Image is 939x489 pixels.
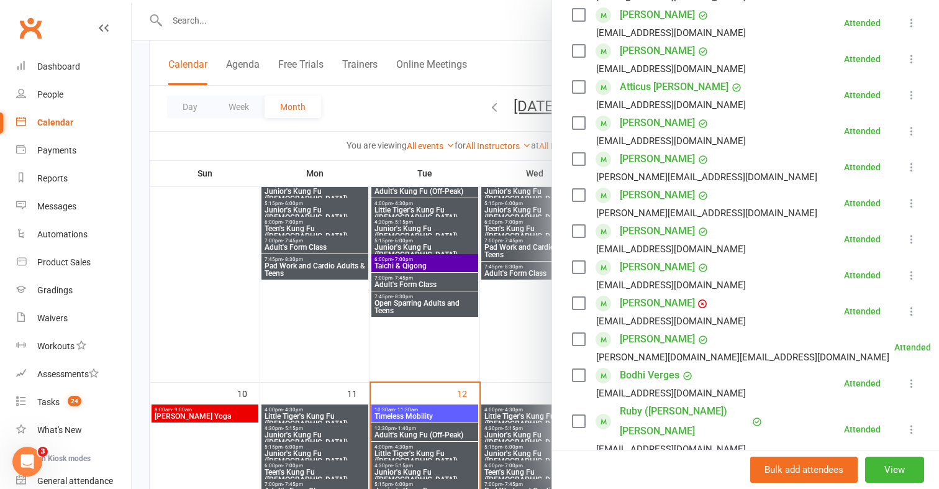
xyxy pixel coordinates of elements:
a: Assessments [16,360,131,388]
div: [EMAIL_ADDRESS][DOMAIN_NAME] [596,385,746,401]
div: Tasks [37,397,60,407]
div: [EMAIL_ADDRESS][DOMAIN_NAME] [596,97,746,113]
div: Calendar [37,117,73,127]
a: [PERSON_NAME] [620,257,695,277]
div: Automations [37,229,88,239]
div: [PERSON_NAME][EMAIL_ADDRESS][DOMAIN_NAME] [596,205,817,221]
div: Messages [37,201,76,211]
a: Bodhi Verges [620,365,679,385]
div: People [37,89,63,99]
div: Product Sales [37,257,91,267]
a: Gradings [16,276,131,304]
div: Attended [894,343,931,352]
a: Payments [16,137,131,165]
div: [PERSON_NAME][DOMAIN_NAME][EMAIL_ADDRESS][DOMAIN_NAME] [596,349,889,365]
span: 3 [38,447,48,457]
a: Reports [16,165,131,193]
div: Attended [844,235,881,244]
div: [EMAIL_ADDRESS][DOMAIN_NAME] [596,241,746,257]
a: Atticus [PERSON_NAME] [620,77,728,97]
div: [EMAIL_ADDRESS][DOMAIN_NAME] [596,61,746,77]
div: [EMAIL_ADDRESS][DOMAIN_NAME] [596,277,746,293]
a: [PERSON_NAME] [620,113,695,133]
iframe: Intercom live chat [12,447,42,477]
a: [PERSON_NAME] [620,221,695,241]
a: [PERSON_NAME] [620,149,695,169]
div: Workouts [37,341,75,351]
a: People [16,81,131,109]
div: Waivers [37,313,68,323]
div: [EMAIL_ADDRESS][DOMAIN_NAME] [596,313,746,329]
div: [EMAIL_ADDRESS][DOMAIN_NAME] [596,133,746,149]
div: Dashboard [37,62,80,71]
div: General attendance [37,476,113,486]
a: Clubworx [15,12,46,43]
button: View [865,457,924,483]
a: Tasks 24 [16,388,131,416]
a: What's New [16,416,131,444]
div: Reports [37,173,68,183]
a: [PERSON_NAME] [620,5,695,25]
a: [PERSON_NAME] [620,41,695,61]
button: Bulk add attendees [750,457,858,483]
a: Calendar [16,109,131,137]
div: [PERSON_NAME][EMAIL_ADDRESS][DOMAIN_NAME] [596,169,817,185]
a: [PERSON_NAME] [620,329,695,349]
a: Dashboard [16,53,131,81]
div: [EMAIL_ADDRESS][DOMAIN_NAME] [596,441,746,457]
div: Attended [844,425,881,434]
a: Waivers [16,304,131,332]
a: Automations [16,221,131,249]
div: Assessments [37,369,99,379]
a: Messages [16,193,131,221]
div: [EMAIL_ADDRESS][DOMAIN_NAME] [596,25,746,41]
span: 24 [68,396,81,406]
div: Attended [844,19,881,27]
a: [PERSON_NAME] [620,185,695,205]
div: Attended [844,199,881,208]
div: Attended [844,127,881,135]
div: Attended [844,379,881,388]
div: Payments [37,145,76,155]
div: Attended [844,163,881,171]
div: Gradings [37,285,73,295]
a: Ruby ([PERSON_NAME]) [PERSON_NAME] [620,401,749,441]
div: Attended [844,91,881,99]
div: Attended [844,307,881,316]
a: Product Sales [16,249,131,276]
div: Attended [844,55,881,63]
div: Attended [844,271,881,280]
div: What's New [37,425,82,435]
a: Workouts [16,332,131,360]
a: [PERSON_NAME] [620,293,695,313]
